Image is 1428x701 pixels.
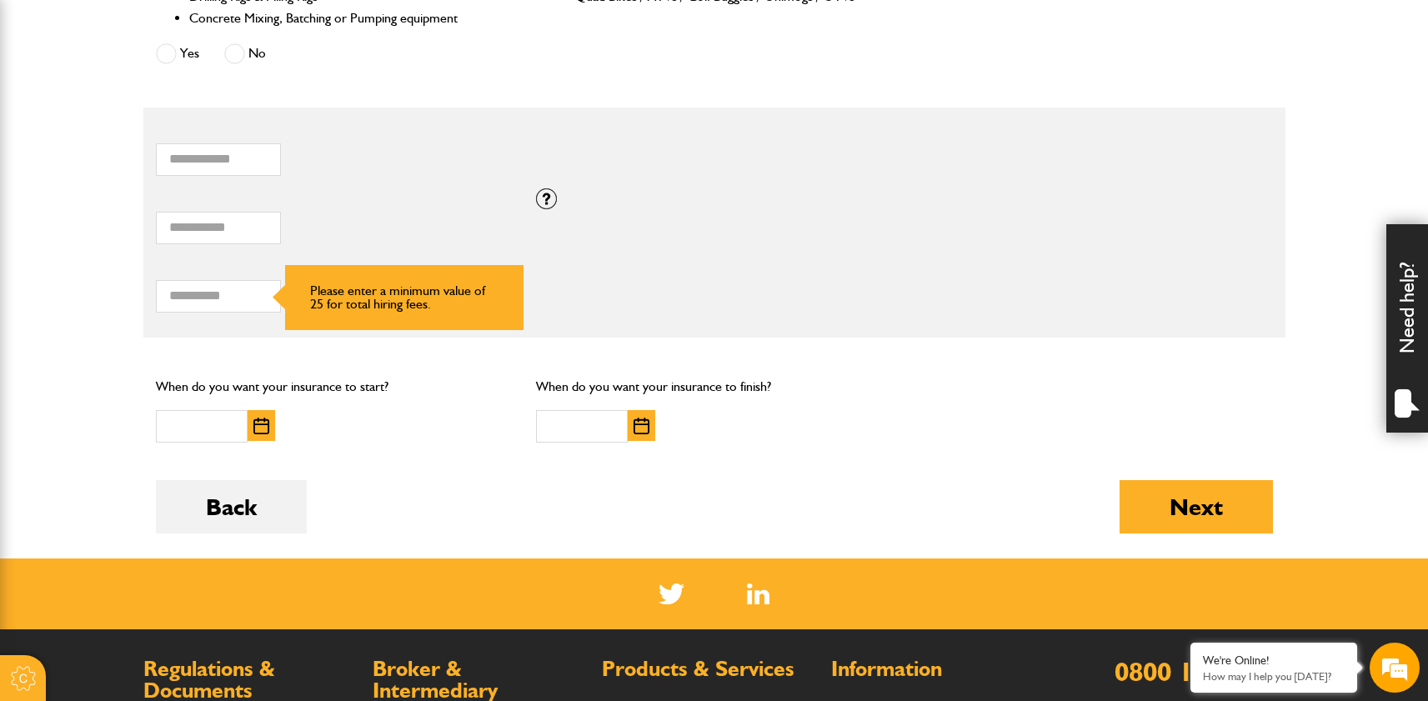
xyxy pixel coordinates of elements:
a: 0800 141 2877 [1115,655,1285,688]
a: LinkedIn [747,583,769,604]
img: Choose date [253,418,269,434]
input: Enter your email address [22,203,304,240]
input: Enter your last name [22,154,304,191]
img: Twitter [659,583,684,604]
div: Minimize live chat window [273,8,313,48]
h2: Information [831,658,1044,680]
div: Chat with us now [87,93,280,115]
h2: Products & Services [602,658,814,680]
label: Yes [156,43,199,64]
img: d_20077148190_company_1631870298795_20077148190 [28,93,70,116]
em: Start Chat [227,513,303,536]
button: Back [156,480,307,533]
img: Linked In [747,583,769,604]
p: How may I help you today? [1203,670,1345,683]
p: When do you want your insurance to finish? [536,376,892,398]
h2: Regulations & Documents [143,658,356,701]
p: When do you want your insurance to start? [156,376,512,398]
button: Next [1120,480,1273,533]
h2: Broker & Intermediary [373,658,585,701]
div: Need help? [1386,224,1428,433]
textarea: Type your message and hit 'Enter' [22,302,304,499]
img: Choose date [634,418,649,434]
li: Concrete Mixing, Batching or Pumping equipment [189,8,505,29]
div: We're Online! [1203,653,1345,668]
label: No [224,43,266,64]
input: Enter your phone number [22,253,304,289]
